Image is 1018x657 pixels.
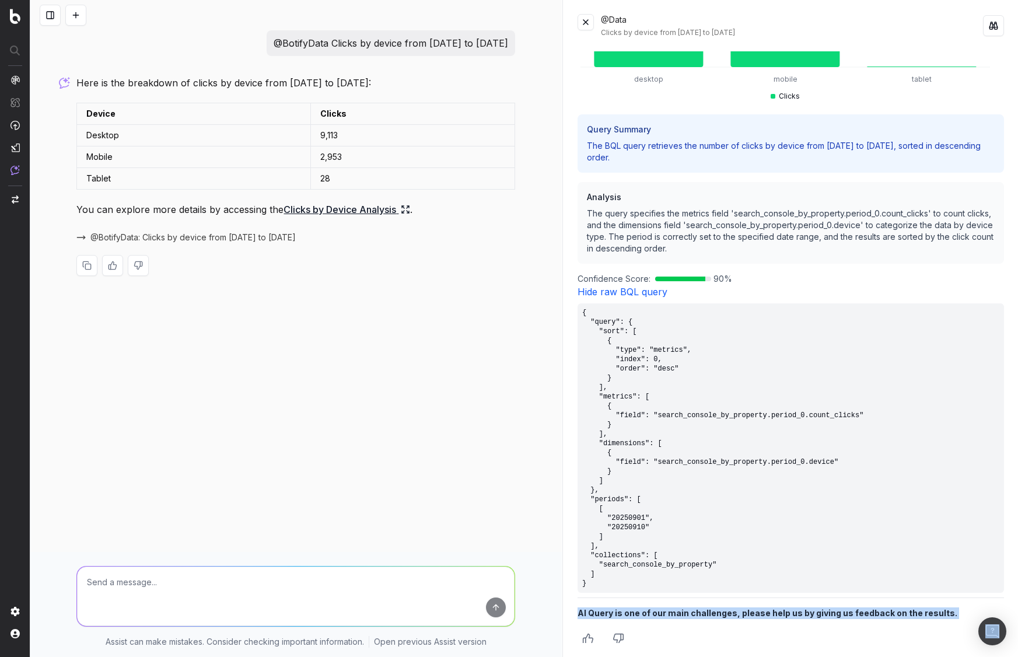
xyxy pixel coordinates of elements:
tspan: desktop [634,75,663,83]
tspan: mobile [773,75,797,83]
span: @BotifyData: Clicks by device from [DATE] to [DATE] [90,232,296,243]
td: Device [77,103,310,125]
img: Assist [11,165,20,175]
img: Botify assist logo [59,77,70,89]
div: @Data [601,14,983,37]
td: 9,113 [310,125,515,146]
p: The query specifies the metrics field 'search_console_by_property.period_0.count_clicks' to count... [587,208,995,254]
img: Intelligence [11,97,20,107]
img: My account [11,629,20,638]
td: Clicks [310,103,515,125]
img: Switch project [12,195,19,204]
img: Analytics [11,75,20,85]
button: Thumbs up [578,628,599,649]
td: 28 [310,168,515,190]
img: Setting [11,607,20,616]
p: Assist can make mistakes. Consider checking important information. [106,636,364,648]
td: 2,953 [310,146,515,168]
p: You can explore more details by accessing the . [76,201,515,218]
td: Desktop [77,125,310,146]
b: AI Query is one of our main challenges, please help us by giving us feedback on the results. [578,608,957,618]
p: The BQL query retrieves the number of clicks by device from [DATE] to [DATE], sorted in descendin... [587,140,995,163]
tspan: tablet [911,75,932,83]
a: Hide raw BQL query [578,286,667,298]
td: Tablet [77,168,310,190]
td: Mobile [77,146,310,168]
p: Here is the breakdown of clicks by device from [DATE] to [DATE]: [76,75,515,91]
img: Activation [11,120,20,130]
p: @BotifyData Clicks by device from [DATE] to [DATE] [274,35,508,51]
a: Open previous Assist version [374,636,487,648]
button: @BotifyData: Clicks by device from [DATE] to [DATE] [76,232,296,243]
div: Clicks by device from [DATE] to [DATE] [601,28,983,37]
span: 90 % [713,273,732,285]
pre: { "query": { "sort": [ { "type": "metrics", "index": 0, "order": "desc" } ], "metrics": [ { "fiel... [578,303,1004,593]
img: Botify logo [10,9,20,24]
img: Studio [11,143,20,152]
span: Clicks [779,92,800,101]
h3: Analysis [587,191,995,203]
span: Confidence Score: [578,273,650,285]
button: Thumbs down [608,628,629,649]
h3: Query Summary [587,124,995,135]
a: Clicks by Device Analysis [284,201,410,218]
div: Open Intercom Messenger [978,617,1006,645]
